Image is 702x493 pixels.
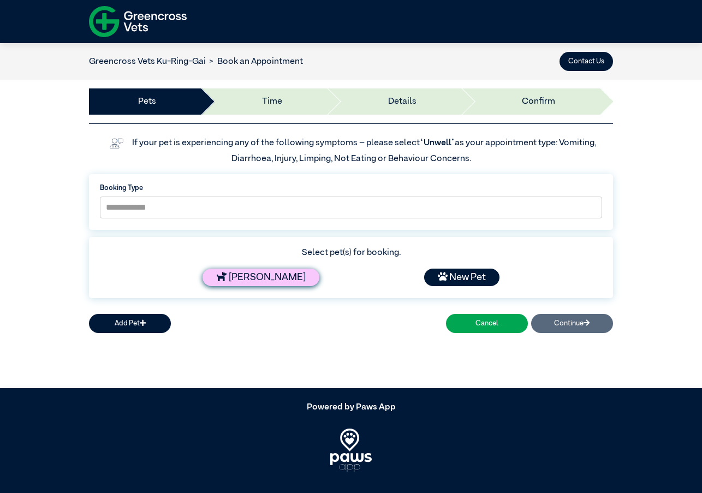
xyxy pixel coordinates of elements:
a: Pets [138,95,156,108]
button: Contact Us [560,52,613,71]
span: “Unwell” [420,139,455,147]
h5: Powered by Paws App [89,402,613,413]
label: If your pet is experiencing any of the following symptoms – please select as your appointment typ... [132,139,598,163]
img: f-logo [89,3,187,40]
button: Add Pet [89,314,171,333]
img: PawsApp [330,429,372,472]
div: Select pet(s) for booking. [100,246,602,259]
nav: breadcrumb [89,55,303,68]
img: vet [106,135,127,152]
label: Booking Type [100,183,602,193]
a: Greencross Vets Ku-Ring-Gai [89,57,206,66]
div: [PERSON_NAME] [203,269,319,286]
button: Cancel [446,314,528,333]
li: Book an Appointment [206,55,303,68]
div: New Pet [424,269,499,286]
